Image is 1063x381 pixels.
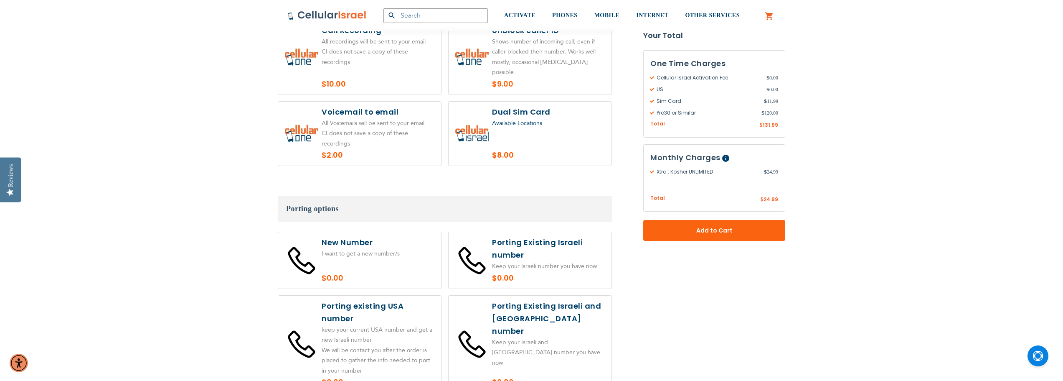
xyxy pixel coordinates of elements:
[671,226,758,235] span: Add to Cart
[761,109,764,117] span: $
[286,205,339,213] span: Porting options
[764,168,778,176] span: 24.99
[650,57,778,70] h3: One Time Charges
[764,168,767,176] span: $
[766,86,778,93] span: 0.00
[594,12,620,18] span: MOBILE
[766,74,769,82] span: $
[763,121,778,128] span: 131.99
[650,97,764,105] span: Sim Card
[7,164,15,187] div: Reviews
[10,354,28,372] div: Accessibility Menu
[766,86,769,93] span: $
[764,97,767,105] span: $
[643,220,785,241] button: Add to Cart
[764,97,778,105] span: 11.99
[636,12,668,18] span: INTERNET
[722,155,729,162] span: Help
[643,29,785,42] strong: Your Total
[650,109,761,117] span: Pro30 or Similar
[766,74,778,82] span: 0.00
[650,194,665,202] span: Total
[492,119,542,127] a: Available Locations
[650,74,766,82] span: Cellular Israel Activation Fee
[764,196,778,203] span: 24.99
[650,120,665,128] span: Total
[759,122,763,129] span: $
[685,12,740,18] span: OTHER SERVICES
[650,86,766,93] span: US
[650,152,721,163] span: Monthly Charges
[760,196,764,204] span: $
[650,168,764,176] span: Xtra : Kosher UNLIMITED
[287,10,367,20] img: Cellular Israel Logo
[383,8,488,23] input: Search
[552,12,578,18] span: PHONES
[761,109,778,117] span: 120.00
[504,12,535,18] span: ACTIVATE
